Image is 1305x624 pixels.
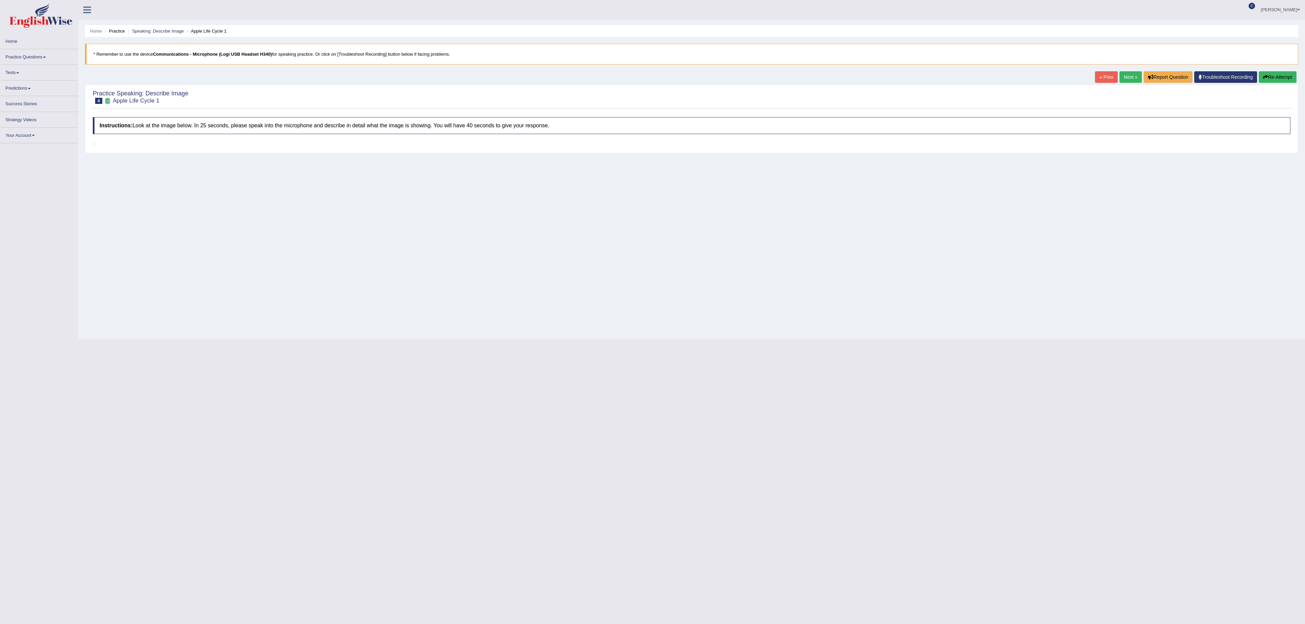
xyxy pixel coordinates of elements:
a: Troubleshoot Recording [1194,71,1257,83]
a: Home [0,34,78,47]
b: Communications - Microphone (Logi USB Headset H340) [153,52,272,57]
a: Your Account [0,128,78,141]
a: Success Stories [0,96,78,109]
li: Apple Life Cycle 1 [185,28,226,34]
button: Re-Attempt [1259,71,1297,83]
span: 4 [95,98,102,104]
h2: Practice Speaking: Describe Image [93,90,188,104]
a: Tests [0,65,78,78]
blockquote: * Remember to use the device for speaking practice. Or click on [Troubleshoot Recording] button b... [85,44,1298,65]
a: Speaking: Describe Image [132,29,184,34]
a: Predictions [0,80,78,94]
li: Practice [103,28,125,34]
span: 0 [1249,3,1255,9]
a: « Prev [1095,71,1117,83]
a: Next » [1119,71,1142,83]
h4: Look at the image below. In 25 seconds, please speak into the microphone and describe in detail w... [93,117,1290,134]
a: Practice Questions [0,49,78,62]
small: Apple Life Cycle 1 [113,97,159,104]
button: Report Question [1144,71,1193,83]
a: Home [90,29,102,34]
a: Strategy Videos [0,112,78,125]
b: Instructions: [100,123,133,128]
small: Exam occurring question [104,98,111,104]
